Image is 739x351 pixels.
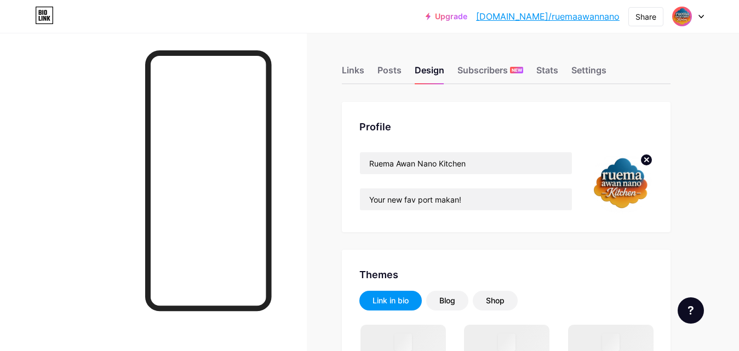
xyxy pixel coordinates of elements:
[373,295,409,306] div: Link in bio
[359,267,653,282] div: Themes
[377,64,402,83] div: Posts
[635,11,656,22] div: Share
[457,64,523,83] div: Subscribers
[426,12,467,21] a: Upgrade
[590,152,653,215] img: ruemaawannano
[360,188,572,210] input: Bio
[476,10,620,23] a: [DOMAIN_NAME]/ruemaawannano
[512,67,522,73] span: NEW
[439,295,455,306] div: Blog
[536,64,558,83] div: Stats
[342,64,364,83] div: Links
[359,119,653,134] div: Profile
[672,6,692,27] img: ruemaawannano
[571,64,606,83] div: Settings
[360,152,572,174] input: Name
[486,295,505,306] div: Shop
[415,64,444,83] div: Design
